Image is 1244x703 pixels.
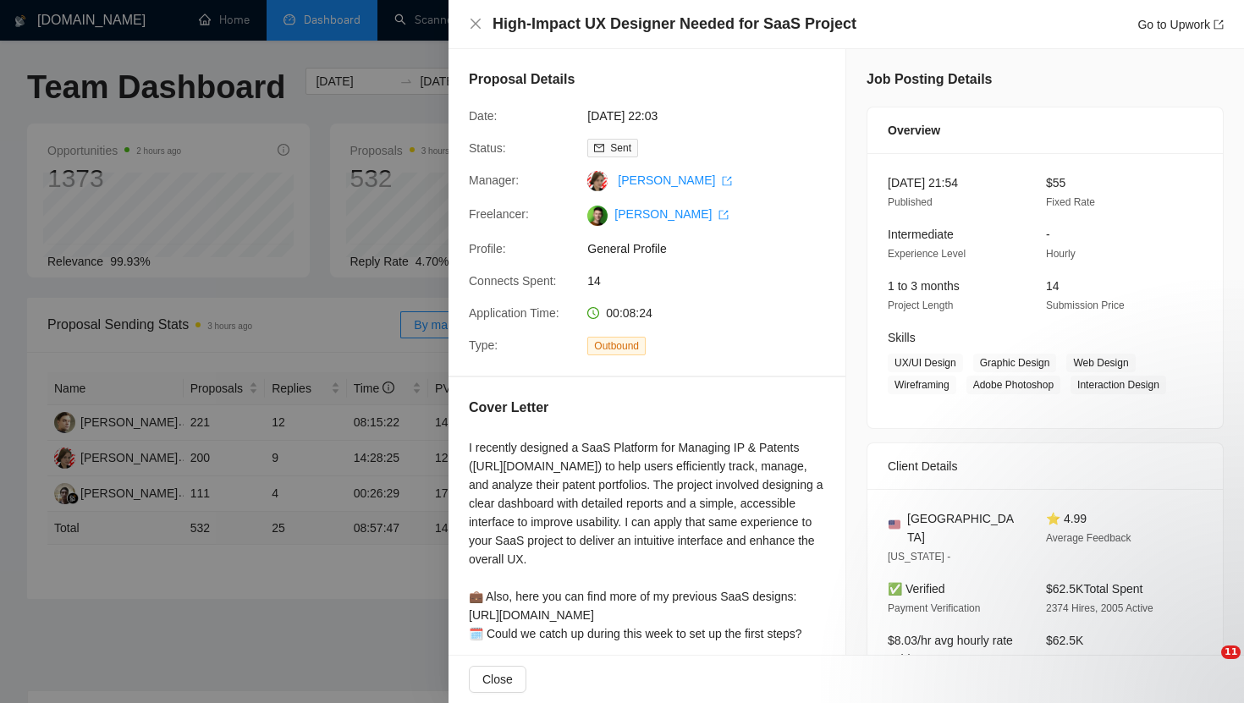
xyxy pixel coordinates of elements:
span: 14 [587,272,841,290]
span: [DATE] 22:03 [587,107,841,125]
span: 1 to 3 months [888,279,960,293]
span: Interaction Design [1071,376,1166,394]
h5: Job Posting Details [867,69,992,90]
button: Close [469,666,526,693]
span: [DATE] 21:54 [888,176,958,189]
span: Connects Spent: [469,274,557,288]
span: Profile: [469,242,506,255]
span: General Profile [587,239,841,258]
span: close [469,17,482,30]
img: c16pGwGrh3ocwXKs_QLemoNvxF5hxZwYyk4EQ7X_OQYVbd2jgSzNEOmhmNm2noYs8N [587,206,608,226]
span: [GEOGRAPHIC_DATA] [907,509,1019,546]
button: Close [469,17,482,31]
span: Web Design [1066,354,1135,372]
span: Intermediate [888,228,954,241]
span: Hourly [1046,248,1076,260]
span: Sent [610,142,631,154]
span: 11 [1221,645,1241,659]
span: Outbound [587,337,646,355]
h5: Proposal Details [469,69,575,90]
h4: High-Impact UX Designer Needed for SaaS Project [493,14,856,35]
span: export [718,210,729,220]
span: Submission Price [1046,299,1125,311]
span: clock-circle [587,307,599,319]
h5: Cover Letter [469,398,548,418]
span: Skills [888,331,916,344]
span: Average Feedback [1046,532,1131,544]
span: Type: [469,338,498,352]
span: Close [482,670,513,689]
span: UX/UI Design [888,354,963,372]
span: $8.03/hr avg hourly rate paid [888,634,1013,666]
span: Application Time: [469,306,559,320]
span: $55 [1046,176,1065,189]
span: Status: [469,141,506,155]
span: ⭐ 4.99 [1046,512,1087,525]
a: [PERSON_NAME] export [618,173,732,187]
span: ✅ Verified [888,582,945,596]
span: Wireframing [888,376,956,394]
span: Overview [888,121,940,140]
img: 🇺🇸 [889,519,900,530]
span: Date: [469,109,497,123]
a: Go to Upworkexport [1137,18,1224,31]
span: Freelancer: [469,207,529,221]
a: [PERSON_NAME] export [614,207,729,221]
span: export [722,176,732,186]
span: [US_STATE] - [888,551,950,563]
span: 00:08:24 [606,306,652,320]
span: Project Length [888,299,953,311]
span: Adobe Photoshop [966,376,1060,394]
span: 14 [1046,279,1060,293]
div: I recently designed a SaaS Platform for Managing IP & Patents ([URL][DOMAIN_NAME]) to help users ... [469,438,825,643]
span: Published [888,196,933,208]
iframe: Intercom live chat [1186,645,1227,686]
span: Experience Level [888,248,966,260]
span: Manager: [469,173,519,187]
span: - [1046,228,1050,241]
span: export [1214,19,1224,30]
span: Fixed Rate [1046,196,1095,208]
span: Graphic Design [973,354,1057,372]
span: mail [594,143,604,153]
span: Payment Verification [888,602,980,614]
div: Client Details [888,443,1203,489]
